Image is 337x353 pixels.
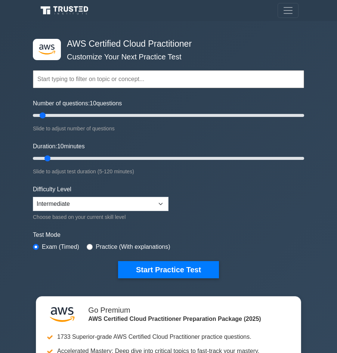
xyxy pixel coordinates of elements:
[278,3,299,18] button: Toggle navigation
[33,99,122,108] label: Number of questions: questions
[42,242,79,251] label: Exam (Timed)
[33,70,304,88] input: Start typing to filter on topic or concept...
[33,185,71,194] label: Difficulty Level
[64,39,268,49] h4: AWS Certified Cloud Practitioner
[33,142,85,151] label: Duration: minutes
[90,100,96,106] span: 10
[33,213,168,222] div: Choose based on your current skill level
[33,124,304,133] div: Slide to adjust number of questions
[96,242,170,251] label: Practice (With explanations)
[33,167,304,176] div: Slide to adjust test duration (5-120 minutes)
[33,230,304,239] label: Test Mode
[118,261,219,278] button: Start Practice Test
[57,143,64,149] span: 10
